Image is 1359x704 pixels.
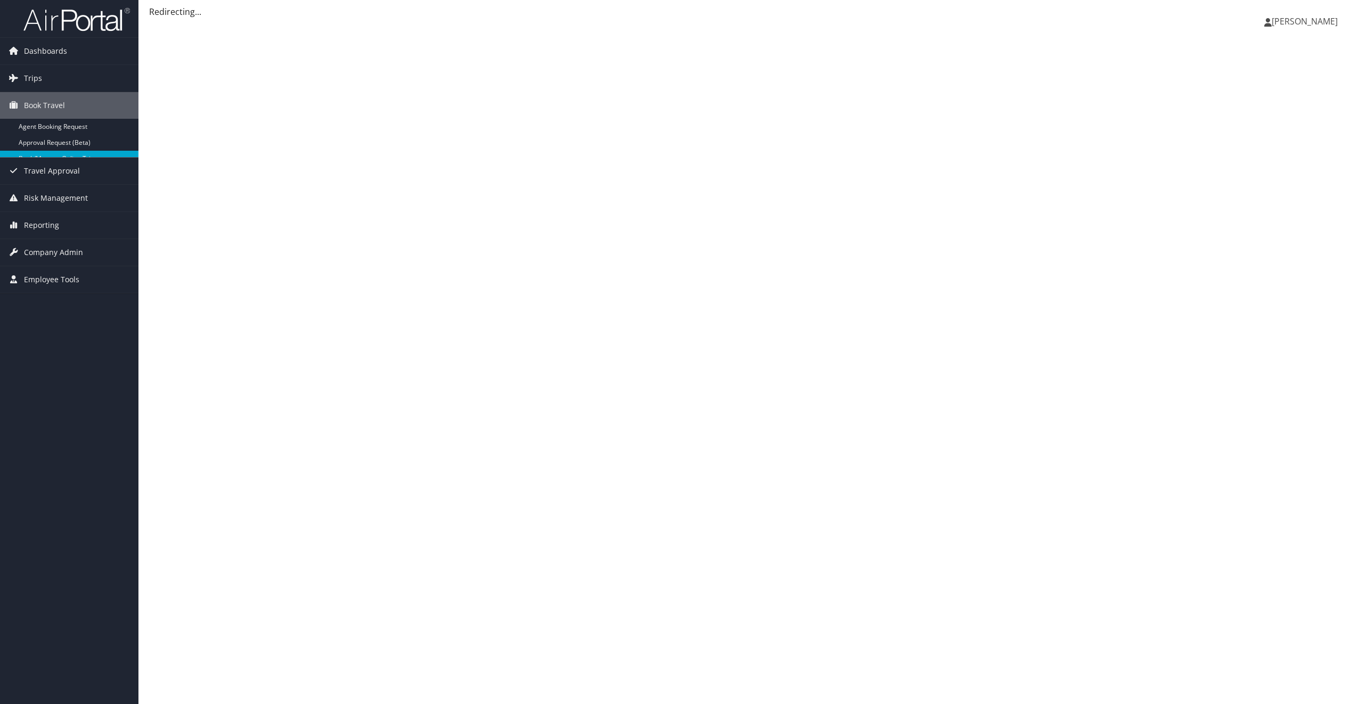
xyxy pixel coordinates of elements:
span: Risk Management [24,185,88,211]
a: [PERSON_NAME] [1264,5,1348,37]
div: Redirecting... [149,5,1348,18]
span: Dashboards [24,38,67,64]
span: Book Travel [24,92,65,119]
span: Reporting [24,212,59,239]
span: Travel Approval [24,158,80,184]
img: airportal-logo.png [23,7,130,32]
span: Company Admin [24,239,83,266]
span: Employee Tools [24,266,79,293]
span: Trips [24,65,42,92]
span: [PERSON_NAME] [1272,15,1338,27]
